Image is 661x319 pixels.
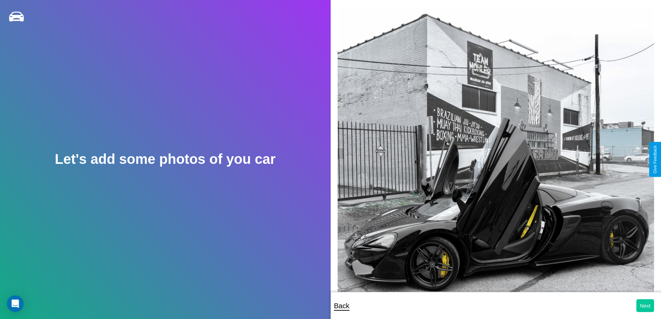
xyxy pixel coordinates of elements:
[653,145,658,174] div: Give Feedback
[636,299,654,312] button: Next
[338,7,654,305] img: posted
[334,300,349,312] p: Back
[7,295,24,312] div: Open Intercom Messenger
[55,151,276,167] h2: Let's add some photos of you car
